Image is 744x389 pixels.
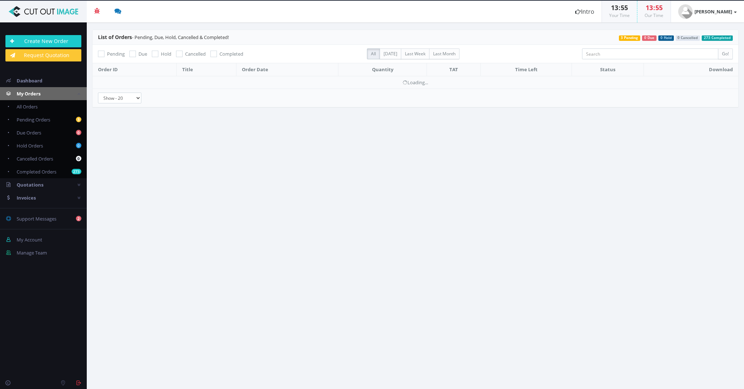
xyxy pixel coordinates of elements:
span: Dashboard [17,77,42,84]
span: 3 Pending [619,35,641,41]
span: Due Orders [17,129,41,136]
span: 13 [646,3,653,12]
th: Order ID [93,63,176,76]
span: Due [138,51,147,57]
span: 55 [655,3,663,12]
span: Quotations [17,181,43,188]
span: Hold [161,51,171,57]
a: Request Quotation [5,49,81,61]
span: 13 [611,3,618,12]
b: 273 [72,169,81,174]
small: Your Time [609,12,630,18]
span: My Orders [17,90,40,97]
a: [PERSON_NAME] [671,1,744,22]
span: Pending Orders [17,116,50,123]
span: 0 Hold [658,35,674,41]
th: TAT [427,63,480,76]
span: Invoices [17,194,36,201]
a: Create New Order [5,35,81,47]
b: 3 [76,117,81,122]
span: Cancelled Orders [17,155,53,162]
span: Manage Team [17,249,47,256]
th: Title [176,63,236,76]
a: Intro [568,1,602,22]
span: Cancelled [185,51,206,57]
span: All Orders [17,103,38,110]
strong: [PERSON_NAME] [694,8,732,15]
b: 0 [76,143,81,148]
label: Last Week [401,48,429,59]
span: My Account [17,236,42,243]
th: Status [572,63,643,76]
span: : [653,3,655,12]
span: : [618,3,621,12]
b: 0 [76,156,81,161]
span: Support Messages [17,215,56,222]
span: Hold Orders [17,142,43,149]
label: All [367,48,380,59]
th: Download [643,63,738,76]
span: 0 Cancelled [676,35,700,41]
span: 55 [621,3,628,12]
span: Pending [107,51,125,57]
span: List of Orders [98,34,132,40]
label: [DATE] [380,48,401,59]
span: - Pending, Due, Hold, Cancelled & Completed! [98,34,229,40]
th: Order Date [236,63,338,76]
span: Completed [219,51,243,57]
img: user_default.jpg [678,4,693,19]
input: Go! [718,48,733,59]
td: Loading... [93,76,738,89]
img: Cut Out Image [5,6,81,17]
span: 273 Completed [702,35,733,41]
b: 2 [76,216,81,221]
span: 0 Due [642,35,657,41]
input: Search [582,48,718,59]
label: Last Month [429,48,459,59]
span: Quantity [372,66,393,73]
span: Completed Orders [17,168,56,175]
th: Time Left [480,63,572,76]
b: 0 [76,130,81,135]
small: Our Time [645,12,663,18]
